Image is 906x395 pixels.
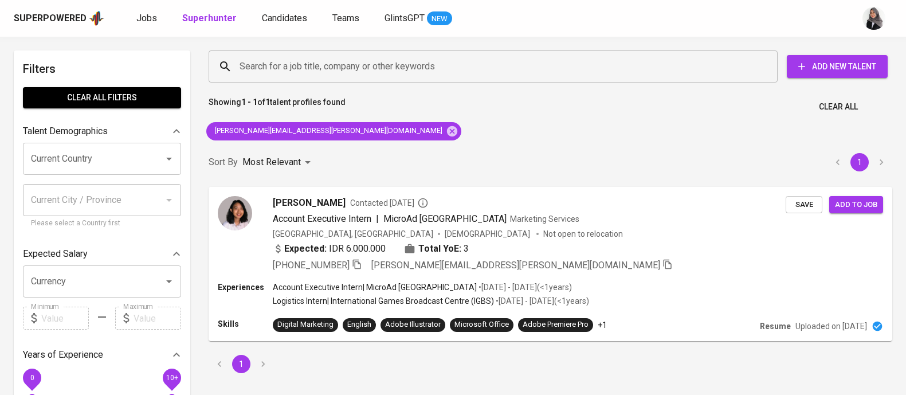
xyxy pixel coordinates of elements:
[494,295,589,307] p: • [DATE] - [DATE] ( <1 years )
[791,198,817,212] span: Save
[262,11,309,26] a: Candidates
[41,307,89,330] input: Value
[23,243,181,265] div: Expected Salary
[786,196,822,214] button: Save
[209,96,346,118] p: Showing of talent profiles found
[417,197,429,209] svg: By Batam recruiter
[796,60,878,74] span: Add New Talent
[31,218,173,229] p: Please select a Country first
[347,319,371,330] div: English
[209,155,238,169] p: Sort By
[795,320,867,332] p: Uploaded on [DATE]
[206,122,461,140] div: [PERSON_NAME][EMAIL_ADDRESS][PERSON_NAME][DOMAIN_NAME]
[827,153,892,171] nav: pagination navigation
[218,281,273,293] p: Experiences
[760,320,791,332] p: Resume
[829,196,883,214] button: Add to job
[23,87,181,108] button: Clear All filters
[454,319,509,330] div: Microsoft Office
[136,13,157,24] span: Jobs
[445,228,532,240] span: [DEMOGRAPHIC_DATA]
[510,214,579,224] span: Marketing Services
[218,318,273,330] p: Skills
[371,260,660,271] span: [PERSON_NAME][EMAIL_ADDRESS][PERSON_NAME][DOMAIN_NAME]
[23,120,181,143] div: Talent Demographics
[385,13,425,24] span: GlintsGPT
[464,242,469,256] span: 3
[23,124,108,138] p: Talent Demographics
[242,152,315,173] div: Most Relevant
[284,242,327,256] b: Expected:
[209,187,892,341] a: [PERSON_NAME]Contacted [DATE]Account Executive Intern|MicroAd [GEOGRAPHIC_DATA]Marketing Services...
[273,228,433,240] div: [GEOGRAPHIC_DATA], [GEOGRAPHIC_DATA]
[161,273,177,290] button: Open
[332,13,359,24] span: Teams
[477,281,572,293] p: • [DATE] - [DATE] ( <1 years )
[273,281,477,293] p: Account Executive Intern | MicroAd [GEOGRAPHIC_DATA]
[182,11,239,26] a: Superhunter
[273,260,350,271] span: [PHONE_NUMBER]
[332,11,362,26] a: Teams
[273,242,386,256] div: IDR 6.000.000
[385,319,441,330] div: Adobe Illustrator
[218,196,252,230] img: 562a9dc0f4839d15af412ff3eacd1e15.jpg
[418,242,461,256] b: Total YoE:
[862,7,885,30] img: sinta.windasari@glints.com
[350,197,429,209] span: Contacted [DATE]
[23,348,103,362] p: Years of Experience
[598,319,607,331] p: +1
[136,11,159,26] a: Jobs
[850,153,869,171] button: page 1
[166,374,178,382] span: 10+
[232,355,250,373] button: page 1
[206,126,449,136] span: [PERSON_NAME][EMAIL_ADDRESS][PERSON_NAME][DOMAIN_NAME]
[209,355,274,373] nav: pagination navigation
[241,97,257,107] b: 1 - 1
[273,295,494,307] p: Logistics Intern | International Games Broadcast Centre (IGBS)
[89,10,104,27] img: app logo
[23,60,181,78] h6: Filters
[30,374,34,382] span: 0
[262,13,307,24] span: Candidates
[32,91,172,105] span: Clear All filters
[14,12,87,25] div: Superpowered
[242,155,301,169] p: Most Relevant
[385,11,452,26] a: GlintsGPT NEW
[819,100,858,114] span: Clear All
[835,198,877,212] span: Add to job
[23,247,88,261] p: Expected Salary
[787,55,888,78] button: Add New Talent
[543,228,623,240] p: Not open to relocation
[273,196,346,210] span: [PERSON_NAME]
[376,212,379,226] span: |
[523,319,589,330] div: Adobe Premiere Pro
[265,97,270,107] b: 1
[427,13,452,25] span: NEW
[134,307,181,330] input: Value
[14,10,104,27] a: Superpoweredapp logo
[23,343,181,366] div: Years of Experience
[814,96,862,118] button: Clear All
[277,319,334,330] div: Digital Marketing
[273,213,371,224] span: Account Executive Intern
[161,151,177,167] button: Open
[383,213,507,224] span: MicroAd [GEOGRAPHIC_DATA]
[182,13,237,24] b: Superhunter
